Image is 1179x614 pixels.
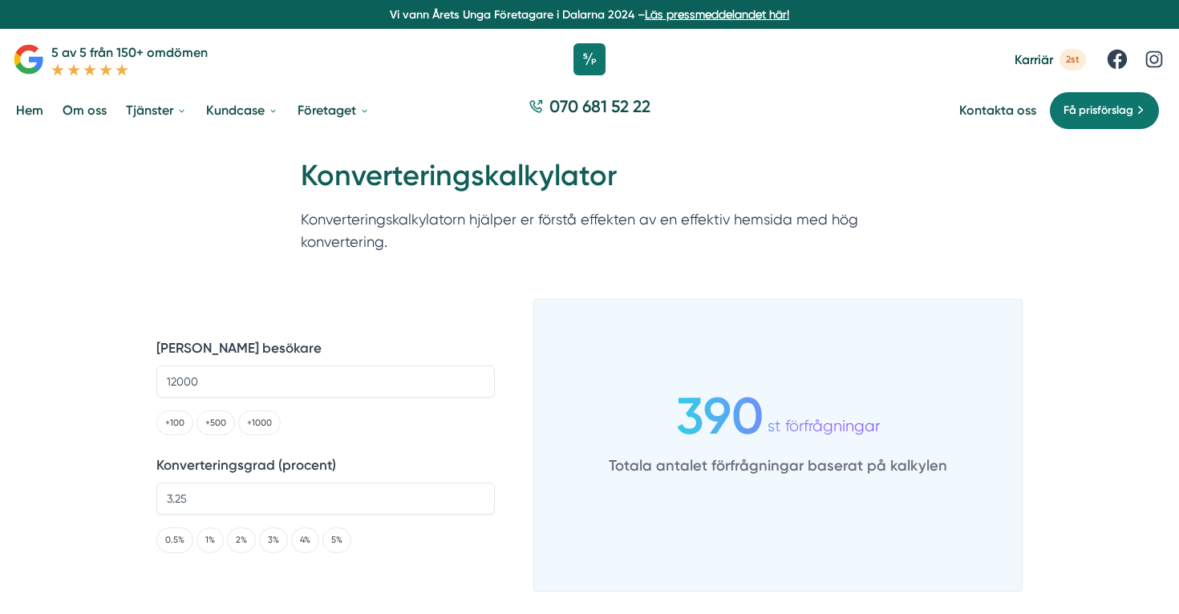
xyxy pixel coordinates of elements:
[1015,52,1053,67] span: Karriär
[1064,102,1133,119] span: Få prisförslag
[676,406,764,426] span: 390
[522,95,657,126] a: 070 681 52 22
[1015,49,1086,71] a: Karriär 2st
[1049,91,1160,130] a: Få prisförslag
[549,95,650,118] span: 070 681 52 22
[156,410,193,435] button: +100
[123,90,190,131] a: Tjänster
[764,395,880,438] div: st förfrågningar
[294,90,373,131] a: Företaget
[51,42,208,63] p: 5 av 5 från 150+ omdömen
[196,410,235,435] button: +500
[59,90,110,131] a: Om oss
[13,90,47,131] a: Hem
[156,337,495,359] label: [PERSON_NAME] besökare
[238,410,281,435] button: +1000
[291,527,319,552] button: 4%
[203,90,282,131] a: Kundcase
[259,527,288,552] button: 3%
[156,454,495,476] label: Konverteringsgrad (procent)
[156,527,193,552] button: 0.5%
[1059,49,1086,71] span: 2st
[645,8,789,21] a: Läs pressmeddelandet här!
[301,208,878,262] p: Konverteringskalkylatorn hjälper er förstå effekten av en effektiv hemsida med hög konvertering.
[196,527,224,552] button: 1%
[322,527,351,552] button: 5%
[227,527,256,552] button: 2%
[301,156,878,208] h1: Konverteringskalkylator
[6,6,1173,22] p: Vi vann Årets Unga Företagare i Dalarna 2024 –
[959,103,1036,118] a: Kontakta oss
[609,448,947,479] p: Totala antalet förfrågningar baserat på kalkylen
